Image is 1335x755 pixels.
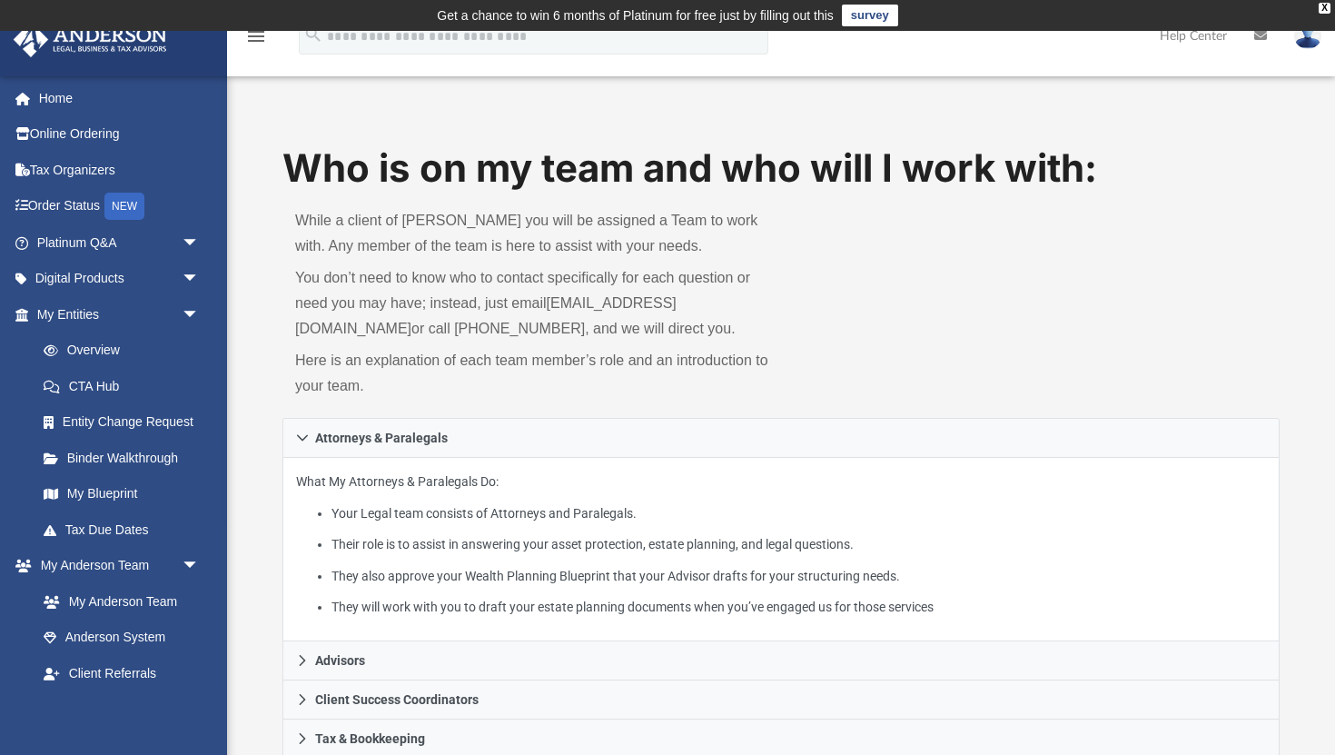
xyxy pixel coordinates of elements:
[13,116,227,153] a: Online Ordering
[282,458,1280,642] div: Attorneys & Paralegals
[182,296,218,333] span: arrow_drop_down
[295,348,768,399] p: Here is an explanation of each team member’s role and an introduction to your team.
[13,548,218,584] a: My Anderson Teamarrow_drop_down
[1294,23,1321,49] img: User Pic
[245,25,267,47] i: menu
[25,368,227,404] a: CTA Hub
[25,583,209,620] a: My Anderson Team
[13,224,227,261] a: Platinum Q&Aarrow_drop_down
[295,265,768,342] p: You don’t need to know who to contact specifically for each question or need you may have; instea...
[295,295,677,336] a: [EMAIL_ADDRESS][DOMAIN_NAME]
[13,80,227,116] a: Home
[842,5,898,26] a: survey
[8,22,173,57] img: Anderson Advisors Platinum Portal
[315,432,448,444] span: Attorneys & Paralegals
[25,476,218,512] a: My Blueprint
[331,533,1266,556] li: Their role is to assist in answering your asset protection, estate planning, and legal questions.
[25,512,227,548] a: Tax Due Dates
[315,693,479,706] span: Client Success Coordinators
[25,404,227,441] a: Entity Change Request
[25,655,218,691] a: Client Referrals
[25,620,218,656] a: Anderson System
[303,25,323,45] i: search
[104,193,144,220] div: NEW
[13,296,227,333] a: My Entitiesarrow_drop_down
[331,565,1266,588] li: They also approve your Wealth Planning Blueprint that your Advisor drafts for your structuring ne...
[182,224,218,262] span: arrow_drop_down
[13,261,227,297] a: Digital Productsarrow_drop_down
[315,732,425,745] span: Tax & Bookkeeping
[182,548,218,585] span: arrow_drop_down
[295,208,768,259] p: While a client of [PERSON_NAME] you will be assigned a Team to work with. Any member of the team ...
[182,261,218,298] span: arrow_drop_down
[182,691,218,729] span: arrow_drop_down
[315,654,365,667] span: Advisors
[282,641,1280,680] a: Advisors
[13,152,227,188] a: Tax Organizers
[331,596,1266,619] li: They will work with you to draft your estate planning documents when you’ve engaged us for those ...
[296,471,1266,619] p: What My Attorneys & Paralegals Do:
[245,35,267,47] a: menu
[1319,3,1330,14] div: close
[282,680,1280,720] a: Client Success Coordinators
[331,502,1266,525] li: Your Legal team consists of Attorneys and Paralegals.
[25,440,227,476] a: Binder Walkthrough
[282,142,1280,195] h1: Who is on my team and who will I work with:
[25,333,227,369] a: Overview
[13,691,218,728] a: My Documentsarrow_drop_down
[282,418,1280,458] a: Attorneys & Paralegals
[13,188,227,225] a: Order StatusNEW
[437,5,834,26] div: Get a chance to win 6 months of Platinum for free just by filling out this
